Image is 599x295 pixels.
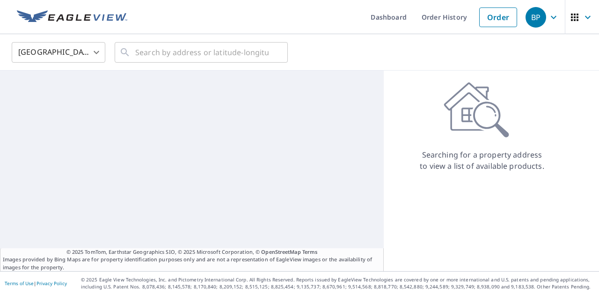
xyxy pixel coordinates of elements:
input: Search by address or latitude-longitude [135,39,269,65]
span: © 2025 TomTom, Earthstar Geographics SIO, © 2025 Microsoft Corporation, © [66,248,318,256]
a: Terms of Use [5,280,34,287]
div: BP [526,7,546,28]
a: Privacy Policy [37,280,67,287]
p: | [5,281,67,286]
div: [GEOGRAPHIC_DATA] [12,39,105,65]
a: Order [479,7,517,27]
a: OpenStreetMap [261,248,300,255]
img: EV Logo [17,10,127,24]
a: Terms [302,248,318,255]
p: Searching for a property address to view a list of available products. [419,149,545,172]
p: © 2025 Eagle View Technologies, Inc. and Pictometry International Corp. All Rights Reserved. Repo... [81,276,594,290]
